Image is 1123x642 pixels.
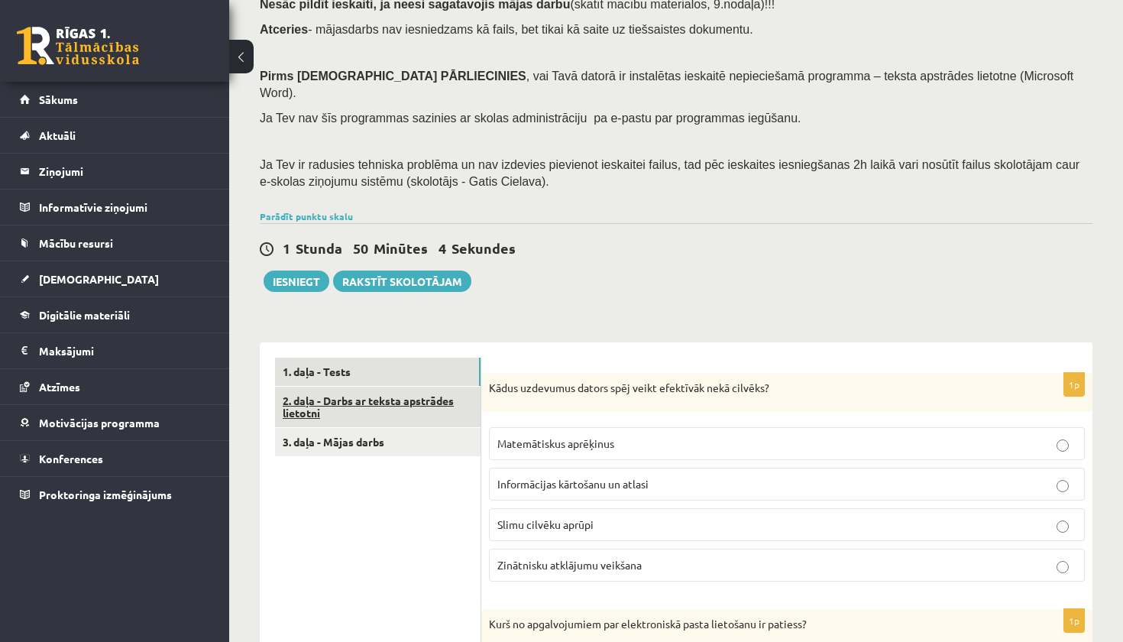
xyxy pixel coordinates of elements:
span: Ja Tev nav šīs programmas sazinies ar skolas administrāciju pa e-pastu par programmas iegūšanu. [260,112,801,125]
a: Rīgas 1. Tālmācības vidusskola [17,27,139,65]
span: Minūtes [374,239,428,257]
p: Kādus uzdevumus dators spēj veikt efektīvāk nekā cilvēks? [489,381,1008,396]
a: 1. daļa - Tests [275,358,481,386]
input: Informācijas kārtošanu un atlasi [1057,480,1069,492]
a: Digitālie materiāli [20,297,210,332]
p: 1p [1063,372,1085,397]
span: Matemātiskus aprēķinus [497,436,614,450]
span: Konferences [39,452,103,465]
span: [DEMOGRAPHIC_DATA] [39,272,159,286]
span: Informācijas kārtošanu un atlasi [497,477,649,491]
span: , vai Tavā datorā ir instalētas ieskaitē nepieciešamā programma – teksta apstrādes lietotne (Micr... [260,70,1073,99]
a: Rakstīt skolotājam [333,271,471,292]
span: 1 [283,239,290,257]
legend: Ziņojumi [39,154,210,189]
a: Proktoringa izmēģinājums [20,477,210,512]
a: [DEMOGRAPHIC_DATA] [20,261,210,297]
span: Zinātnisku atklājumu veikšana [497,558,642,572]
b: Atceries [260,23,308,36]
a: 3. daļa - Mājas darbs [275,428,481,456]
a: Atzīmes [20,369,210,404]
a: Konferences [20,441,210,476]
span: 4 [439,239,446,257]
a: Ziņojumi [20,154,210,189]
a: Motivācijas programma [20,405,210,440]
span: Mācību resursi [39,236,113,250]
p: Kurš no apgalvojumiem par elektroniskā pasta lietošanu ir patiess? [489,617,1008,632]
span: Digitālie materiāli [39,308,130,322]
span: 50 [353,239,368,257]
span: Slimu cilvēku aprūpi [497,517,594,531]
p: 1p [1063,608,1085,633]
span: Sākums [39,92,78,106]
a: Informatīvie ziņojumi [20,190,210,225]
span: Stunda [296,239,342,257]
legend: Informatīvie ziņojumi [39,190,210,225]
span: Motivācijas programma [39,416,160,430]
a: Mācību resursi [20,225,210,261]
input: Matemātiskus aprēķinus [1057,439,1069,452]
button: Iesniegt [264,271,329,292]
span: Ja Tev ir radusies tehniska problēma un nav izdevies pievienot ieskaitei failus, tad pēc ieskaite... [260,158,1079,188]
span: Atzīmes [39,380,80,394]
a: Parādīt punktu skalu [260,210,353,222]
span: Aktuāli [39,128,76,142]
input: Slimu cilvēku aprūpi [1057,520,1069,533]
span: - mājasdarbs nav iesniedzams kā fails, bet tikai kā saite uz tiešsaistes dokumentu. [260,23,753,36]
a: 2. daļa - Darbs ar teksta apstrādes lietotni [275,387,481,428]
a: Aktuāli [20,118,210,153]
legend: Maksājumi [39,333,210,368]
a: Maksājumi [20,333,210,368]
input: Zinātnisku atklājumu veikšana [1057,561,1069,573]
span: Sekundes [451,239,516,257]
span: Proktoringa izmēģinājums [39,488,172,501]
span: Pirms [DEMOGRAPHIC_DATA] PĀRLIECINIES [260,70,526,83]
a: Sākums [20,82,210,117]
